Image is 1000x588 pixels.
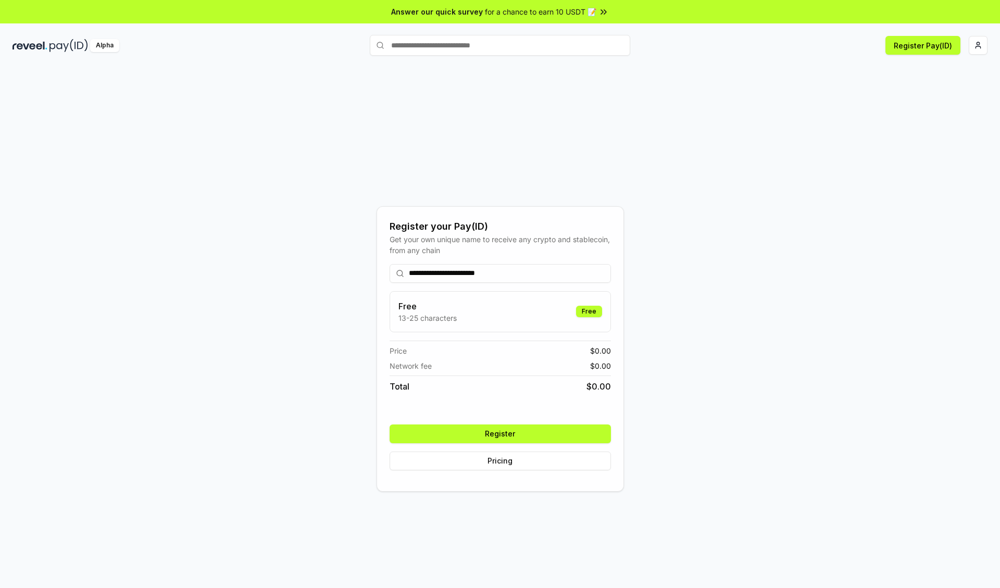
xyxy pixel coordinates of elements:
[390,424,611,443] button: Register
[590,360,611,371] span: $ 0.00
[49,39,88,52] img: pay_id
[398,312,457,323] p: 13-25 characters
[390,234,611,256] div: Get your own unique name to receive any crypto and stablecoin, from any chain
[391,6,483,17] span: Answer our quick survey
[390,380,409,393] span: Total
[586,380,611,393] span: $ 0.00
[390,360,432,371] span: Network fee
[398,300,457,312] h3: Free
[885,36,960,55] button: Register Pay(ID)
[390,452,611,470] button: Pricing
[12,39,47,52] img: reveel_dark
[576,306,602,317] div: Free
[390,219,611,234] div: Register your Pay(ID)
[485,6,596,17] span: for a chance to earn 10 USDT 📝
[590,345,611,356] span: $ 0.00
[390,345,407,356] span: Price
[90,39,119,52] div: Alpha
